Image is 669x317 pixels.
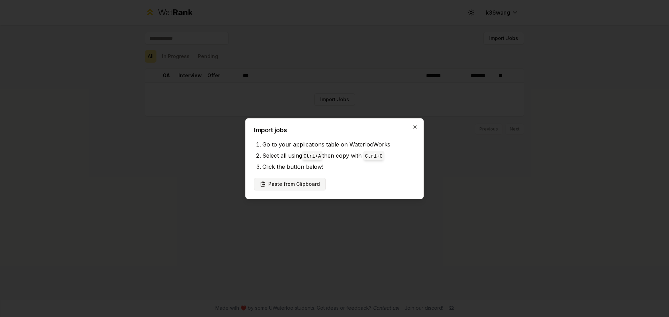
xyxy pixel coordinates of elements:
[365,153,382,159] code: Ctrl+ C
[254,178,326,190] button: Paste from Clipboard
[254,127,415,133] h2: Import jobs
[349,141,390,148] a: WaterlooWorks
[262,150,415,161] li: Select all using then copy with
[262,161,415,172] li: Click the button below!
[303,153,321,159] code: Ctrl+ A
[262,139,415,150] li: Go to your applications table on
